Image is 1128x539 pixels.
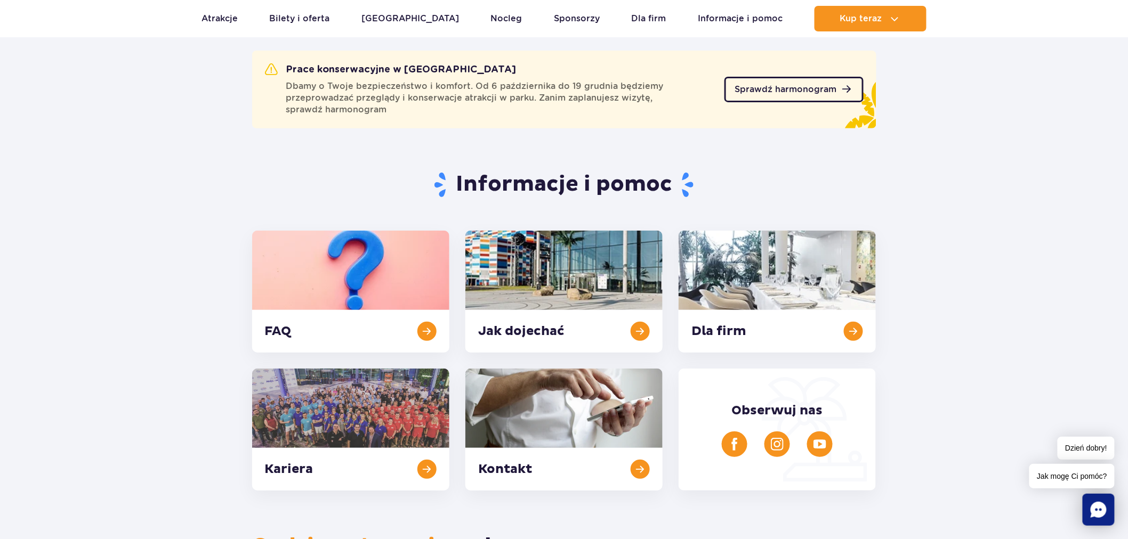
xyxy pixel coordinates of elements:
[724,77,864,102] a: Sprawdź harmonogram
[491,6,522,31] a: Nocleg
[840,14,882,23] span: Kup teraz
[735,85,837,94] span: Sprawdź harmonogram
[252,171,876,199] h1: Informacje i pomoc
[1029,464,1115,488] span: Jak mogę Ci pomóc?
[265,63,517,76] h2: Prace konserwacyjne w [GEOGRAPHIC_DATA]
[202,6,238,31] a: Atrakcje
[270,6,330,31] a: Bilety i oferta
[632,6,666,31] a: Dla firm
[1058,437,1115,460] span: Dzień dobry!
[813,438,826,451] img: YouTube
[554,6,600,31] a: Sponsorzy
[732,403,823,419] span: Obserwuj nas
[361,6,459,31] a: [GEOGRAPHIC_DATA]
[771,438,784,451] img: Instagram
[1083,494,1115,526] div: Chat
[815,6,926,31] button: Kup teraz
[728,438,741,451] img: Facebook
[698,6,783,31] a: Informacje i pomoc
[286,80,712,116] span: Dbamy o Twoje bezpieczeństwo i komfort. Od 6 października do 19 grudnia będziemy przeprowadzać pr...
